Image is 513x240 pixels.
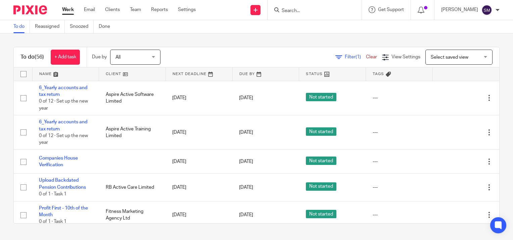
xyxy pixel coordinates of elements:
a: Snoozed [70,20,94,33]
span: [DATE] [239,213,253,217]
a: Reports [151,6,168,13]
td: [DATE] [166,150,232,174]
a: Clients [105,6,120,13]
a: To do [13,20,30,33]
span: Filter [345,55,366,59]
div: --- [373,212,426,218]
td: [DATE] [166,115,232,150]
td: [DATE] [166,201,232,229]
span: [DATE] [239,130,253,135]
span: Select saved view [431,55,468,60]
input: Search [281,8,341,14]
span: Not started [306,210,336,218]
a: Reassigned [35,20,65,33]
h1: To do [20,54,44,61]
span: Get Support [378,7,404,12]
td: [DATE] [166,81,232,115]
span: Not started [306,127,336,136]
span: Not started [306,182,336,191]
a: Profit First - 10th of the Month [39,206,88,217]
div: --- [373,129,426,136]
span: (56) [35,54,44,60]
span: View Settings [391,55,420,59]
span: [DATE] [239,159,253,164]
span: (1) [356,55,361,59]
td: Fitness Marketing Agency Ltd [99,201,166,229]
div: --- [373,158,426,165]
a: Companies House Verification [39,156,78,167]
span: 0 of 12 · Set up the new year [39,133,88,145]
a: + Add task [51,50,80,65]
div: --- [373,184,426,191]
td: [DATE] [166,174,232,201]
img: svg%3E [481,5,492,15]
div: --- [373,95,426,101]
a: Work [62,6,74,13]
a: Done [99,20,115,33]
img: Pixie [13,5,47,14]
span: Not started [306,93,336,101]
span: 0 of 12 · Set up the new year [39,99,88,111]
a: 6_Yearly accounts and tax return [39,85,87,97]
td: Aspire Active Training Limited [99,115,166,150]
span: [DATE] [239,185,253,190]
a: Settings [178,6,196,13]
span: Not started [306,157,336,165]
td: RB Active Care Limited [99,174,166,201]
a: 6_Yearly accounts and tax return [39,120,87,131]
td: Aspire Active Software Limited [99,81,166,115]
a: Upload Backdated Pension Contributions [39,178,86,189]
span: All [115,55,121,60]
span: 0 of 1 · Task 1 [39,220,66,224]
a: Team [130,6,141,13]
span: 0 of 1 · Task 1 [39,192,66,196]
span: Tags [373,72,384,76]
a: Clear [366,55,377,59]
span: [DATE] [239,96,253,100]
a: Email [84,6,95,13]
p: Due by [92,54,107,60]
p: [PERSON_NAME] [441,6,478,13]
